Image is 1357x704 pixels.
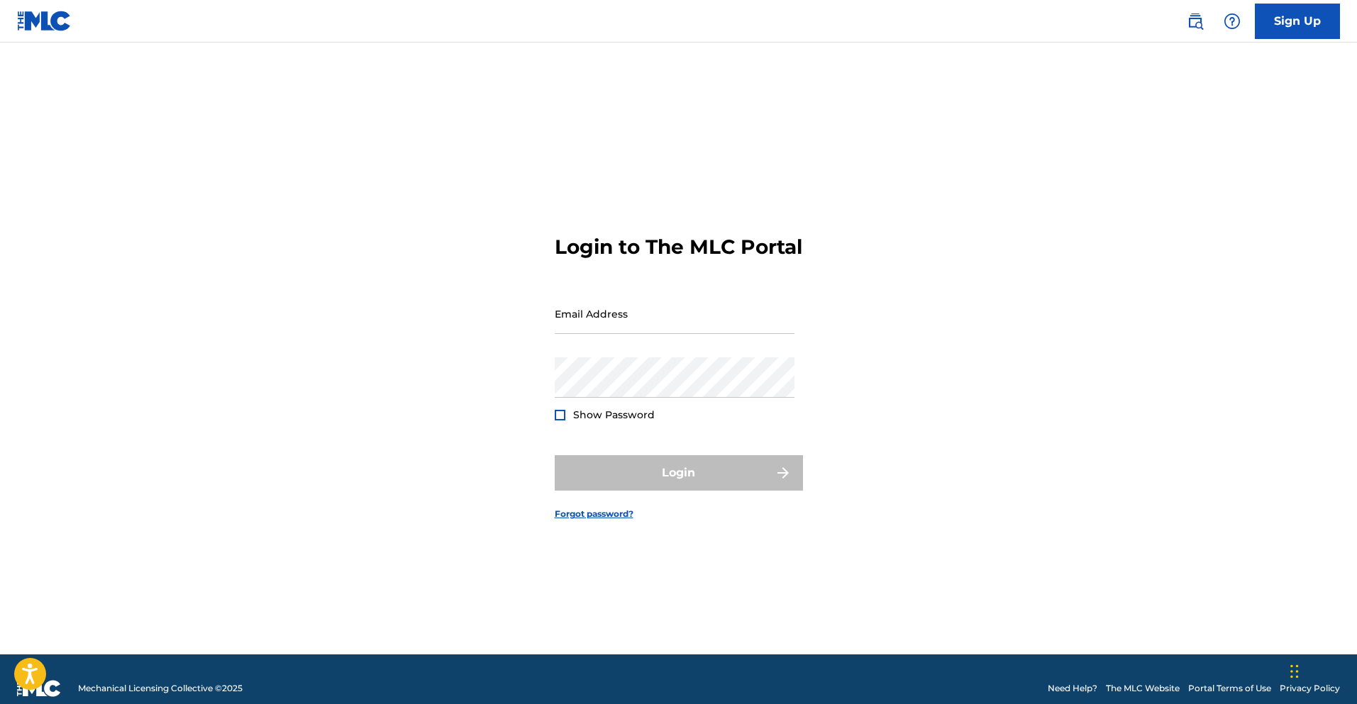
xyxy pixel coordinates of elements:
keeper-lock: Open Keeper Popup [775,306,792,323]
img: search [1187,13,1204,30]
img: help [1224,13,1241,30]
a: Privacy Policy [1280,682,1340,695]
a: Sign Up [1255,4,1340,39]
a: Forgot password? [555,508,633,520]
iframe: Chat Widget [1286,636,1357,704]
img: MLC Logo [17,11,72,31]
h3: Login to The MLC Portal [555,235,802,259]
span: Mechanical Licensing Collective © 2025 [78,682,243,695]
div: Help [1218,7,1246,35]
a: The MLC Website [1106,682,1180,695]
div: Drag [1290,650,1299,693]
img: logo [17,680,61,697]
a: Portal Terms of Use [1188,682,1271,695]
a: Public Search [1181,7,1209,35]
span: Show Password [573,408,655,421]
a: Need Help? [1048,682,1097,695]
